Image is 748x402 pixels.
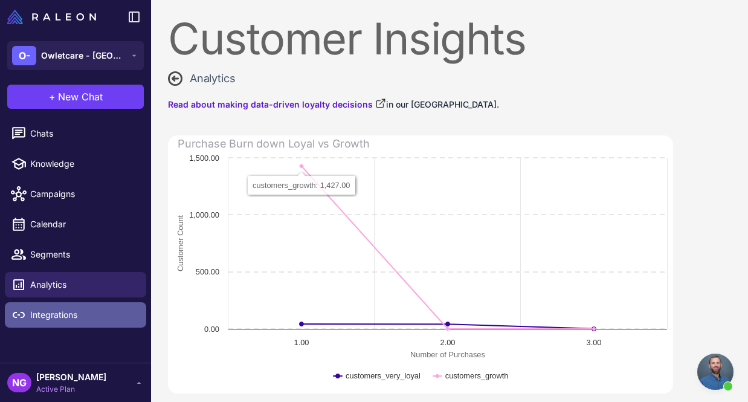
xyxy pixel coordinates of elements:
[30,308,137,322] span: Integrations
[697,354,733,390] a: Open chat
[386,99,499,109] span: in our [GEOGRAPHIC_DATA].
[7,373,31,392] div: NG
[30,187,137,201] span: Campaigns
[445,371,509,380] text: customers_growth
[5,181,146,207] a: Campaigns
[440,338,456,347] text: 2.00
[12,46,36,65] div: O-
[36,371,106,384] span: [PERSON_NAME]
[5,151,146,177] a: Knowledge
[5,302,146,328] a: Integrations
[168,17,673,60] div: Customer Insights
[30,127,137,140] span: Chats
[189,210,219,219] text: 1,000.00
[49,89,56,104] span: +
[30,157,137,170] span: Knowledge
[5,242,146,267] a: Segments
[30,218,137,231] span: Calendar
[41,49,126,62] span: Owletcare - [GEOGRAPHIC_DATA]
[7,41,144,70] button: O-Owletcare - [GEOGRAPHIC_DATA]
[7,85,144,109] button: +New Chat
[178,135,370,152] div: Purchase Burn down Loyal vs Growth
[410,350,485,359] text: Number of Purchases
[294,338,309,347] text: 1.00
[190,70,235,86] span: Analytics
[30,248,137,261] span: Segments
[176,215,185,271] text: Customer Count
[168,98,386,111] a: Read about making data-driven loyalty decisions
[189,154,219,163] text: 1,500.00
[7,10,96,24] img: Raleon Logo
[58,89,103,104] span: New Chat
[346,371,421,380] text: customers_very_loyal
[5,121,146,146] a: Chats
[30,278,137,291] span: Analytics
[36,384,106,395] span: Active Plan
[196,267,219,276] text: 500.00
[204,325,219,334] text: 0.00
[587,338,602,347] text: 3.00
[5,272,146,297] a: Analytics
[5,212,146,237] a: Calendar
